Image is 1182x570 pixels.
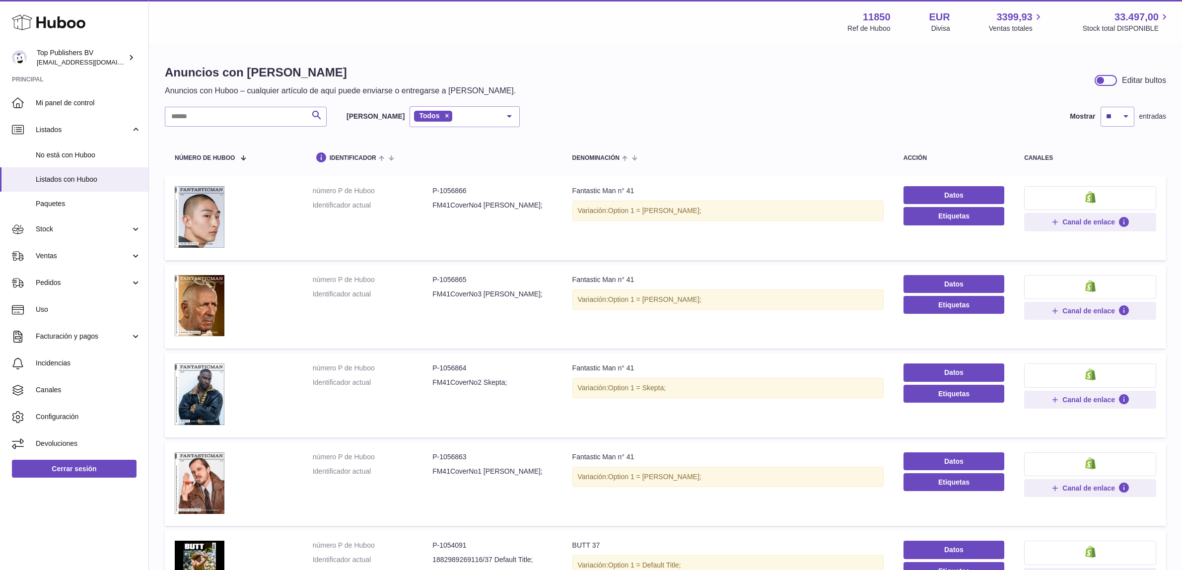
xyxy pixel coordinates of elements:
div: canales [1024,155,1156,161]
dt: número P de Huboo [313,541,432,550]
span: Option 1 = Default Title; [608,561,681,569]
span: denominación [572,155,620,161]
div: Fantastic Man n° 41 [572,275,884,285]
p: Anuncios con Huboo – cualquier artículo de aquí puede enviarse o entregarse a [PERSON_NAME]. [165,85,516,96]
span: entradas [1139,112,1166,121]
span: Paquetes [36,199,141,209]
div: Fantastic Man n° 41 [572,452,884,462]
a: Datos [904,363,1004,381]
span: Canal de enlace [1062,217,1115,226]
div: Fantastic Man n° 41 [572,186,884,196]
span: Ventas [36,251,131,261]
span: Devoluciones [36,439,141,448]
dd: P-1056865 [432,275,552,285]
a: 33.497,00 Stock total DISPONIBLE [1083,10,1170,33]
strong: 11850 [863,10,891,24]
span: Option 1 = [PERSON_NAME]; [608,207,701,214]
dd: FM41CoverNo2 Skepta; [432,378,552,387]
dd: FM41CoverNo4 [PERSON_NAME]; [432,201,552,210]
button: Canal de enlace [1024,391,1156,409]
a: Cerrar sesión [12,460,137,478]
span: Canales [36,385,141,395]
dt: número P de Huboo [313,275,432,285]
div: Variación: [572,467,884,487]
span: Option 1 = Skepta; [608,384,666,392]
div: Variación: [572,378,884,398]
div: BUTT 37 [572,541,884,550]
span: Ventas totales [989,24,1044,33]
dt: Identificador actual [313,289,432,299]
span: Option 1 = [PERSON_NAME]; [608,295,701,303]
span: Stock [36,224,131,234]
button: Etiquetas [904,207,1004,225]
span: 33.497,00 [1114,10,1159,24]
img: Fantastic Man n° 41 [175,452,224,514]
span: identificador [330,155,376,161]
div: Ref de Huboo [847,24,890,33]
a: Datos [904,541,1004,559]
dd: FM41CoverNo3 [PERSON_NAME]; [432,289,552,299]
button: Canal de enlace [1024,302,1156,320]
span: Option 1 = [PERSON_NAME]; [608,473,701,481]
span: Canal de enlace [1062,484,1115,493]
h1: Anuncios con [PERSON_NAME] [165,65,516,80]
div: Variación: [572,201,884,221]
dd: P-1056863 [432,452,552,462]
dd: P-1056864 [432,363,552,373]
div: Fantastic Man n° 41 [572,363,884,373]
span: Pedidos [36,278,131,287]
img: internalAdmin-11850@internal.huboo.com [12,50,27,65]
span: Incidencias [36,358,141,368]
a: Datos [904,275,1004,293]
img: shopify-small.png [1085,368,1096,380]
img: Fantastic Man n° 41 [175,275,224,337]
span: [EMAIL_ADDRESS][DOMAIN_NAME] [37,58,146,66]
button: Canal de enlace [1024,479,1156,497]
img: shopify-small.png [1085,280,1096,292]
dt: número P de Huboo [313,452,432,462]
dt: Identificador actual [313,555,432,565]
div: Variación: [572,289,884,310]
a: Datos [904,452,1004,470]
a: Datos [904,186,1004,204]
span: Configuración [36,412,141,422]
img: shopify-small.png [1085,191,1096,203]
span: número de Huboo [175,155,235,161]
button: Etiquetas [904,385,1004,403]
a: 3399,93 Ventas totales [989,10,1044,33]
span: Canal de enlace [1062,306,1115,315]
dd: P-1054091 [432,541,552,550]
strong: EUR [929,10,950,24]
button: Canal de enlace [1024,213,1156,231]
div: Divisa [931,24,950,33]
dt: número P de Huboo [313,363,432,373]
button: Etiquetas [904,473,1004,491]
span: Facturación y pagos [36,332,131,341]
span: Listados [36,125,131,135]
div: Top Publishers BV [37,48,126,67]
dt: número P de Huboo [313,186,432,196]
img: shopify-small.png [1085,457,1096,469]
dt: Identificador actual [313,467,432,476]
dd: FM41CoverNo1 [PERSON_NAME]; [432,467,552,476]
dd: 1882989269116/37 Default Title; [432,555,552,565]
img: shopify-small.png [1085,546,1096,558]
span: Uso [36,305,141,314]
dt: Identificador actual [313,378,432,387]
span: Listados con Huboo [36,175,141,184]
button: Etiquetas [904,296,1004,314]
img: Fantastic Man n° 41 [175,186,224,248]
div: acción [904,155,1004,161]
span: Todos [419,112,439,120]
img: Fantastic Man n° 41 [175,363,224,425]
span: 3399,93 [996,10,1032,24]
span: Canal de enlace [1062,395,1115,404]
label: Mostrar [1070,112,1095,121]
dt: Identificador actual [313,201,432,210]
label: [PERSON_NAME] [347,112,405,121]
span: No está con Huboo [36,150,141,160]
span: Mi panel de control [36,98,141,108]
dd: P-1056866 [432,186,552,196]
div: Editar bultos [1122,75,1166,86]
span: Stock total DISPONIBLE [1083,24,1170,33]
